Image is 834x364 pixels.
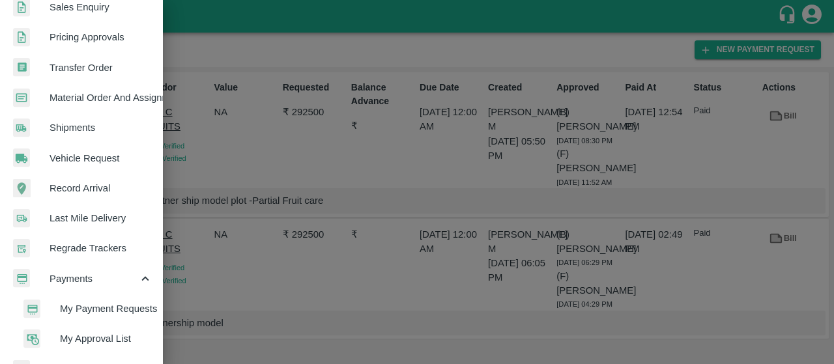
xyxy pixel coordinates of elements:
span: Shipments [50,120,152,135]
span: Payments [50,272,138,286]
img: centralMaterial [13,89,30,107]
span: My Approval List [60,331,152,346]
img: approval [23,329,40,348]
span: Vehicle Request [50,151,152,165]
img: whTransfer [13,58,30,77]
img: vehicle [13,148,30,167]
span: Material Order And Assignment [50,91,152,105]
img: payment [23,300,40,318]
a: paymentMy Payment Requests [10,294,163,324]
span: Regrade Trackers [50,241,152,255]
a: approvalMy Approval List [10,324,163,354]
span: Pricing Approvals [50,30,152,44]
span: Record Arrival [50,181,152,195]
span: My Payment Requests [60,301,152,316]
img: shipments [13,119,30,137]
img: sales [13,28,30,47]
span: Transfer Order [50,61,152,75]
img: payment [13,269,30,288]
img: recordArrival [13,179,31,197]
img: delivery [13,209,30,228]
img: whTracker [13,239,30,258]
span: Last Mile Delivery [50,211,152,225]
